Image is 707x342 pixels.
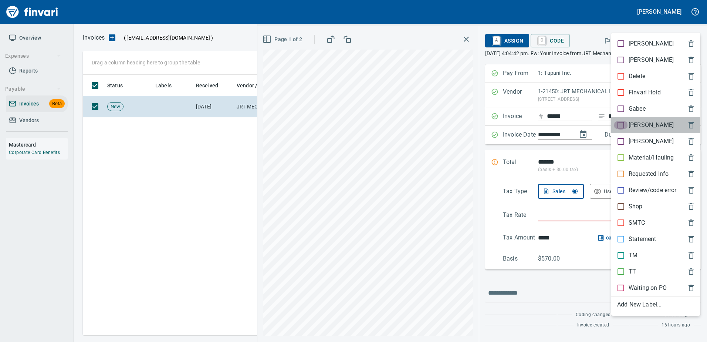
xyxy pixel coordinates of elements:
p: TM [629,251,637,260]
p: Shop [629,202,643,211]
p: [PERSON_NAME] [629,121,674,130]
p: Review/code error [629,186,677,195]
p: SMTC [629,218,645,227]
p: TT [629,267,636,276]
p: Material/Hauling [629,153,674,162]
p: Waiting on PO [629,284,667,292]
p: Statement [629,235,656,244]
p: Finvari Hold [629,88,661,97]
p: Gabee [629,104,646,113]
p: [PERSON_NAME] [629,137,674,146]
p: Requested Info [629,170,669,178]
span: Add New Label... [617,300,694,309]
p: [PERSON_NAME] [629,39,674,48]
p: [PERSON_NAME] [629,56,674,64]
p: Delete [629,72,645,81]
